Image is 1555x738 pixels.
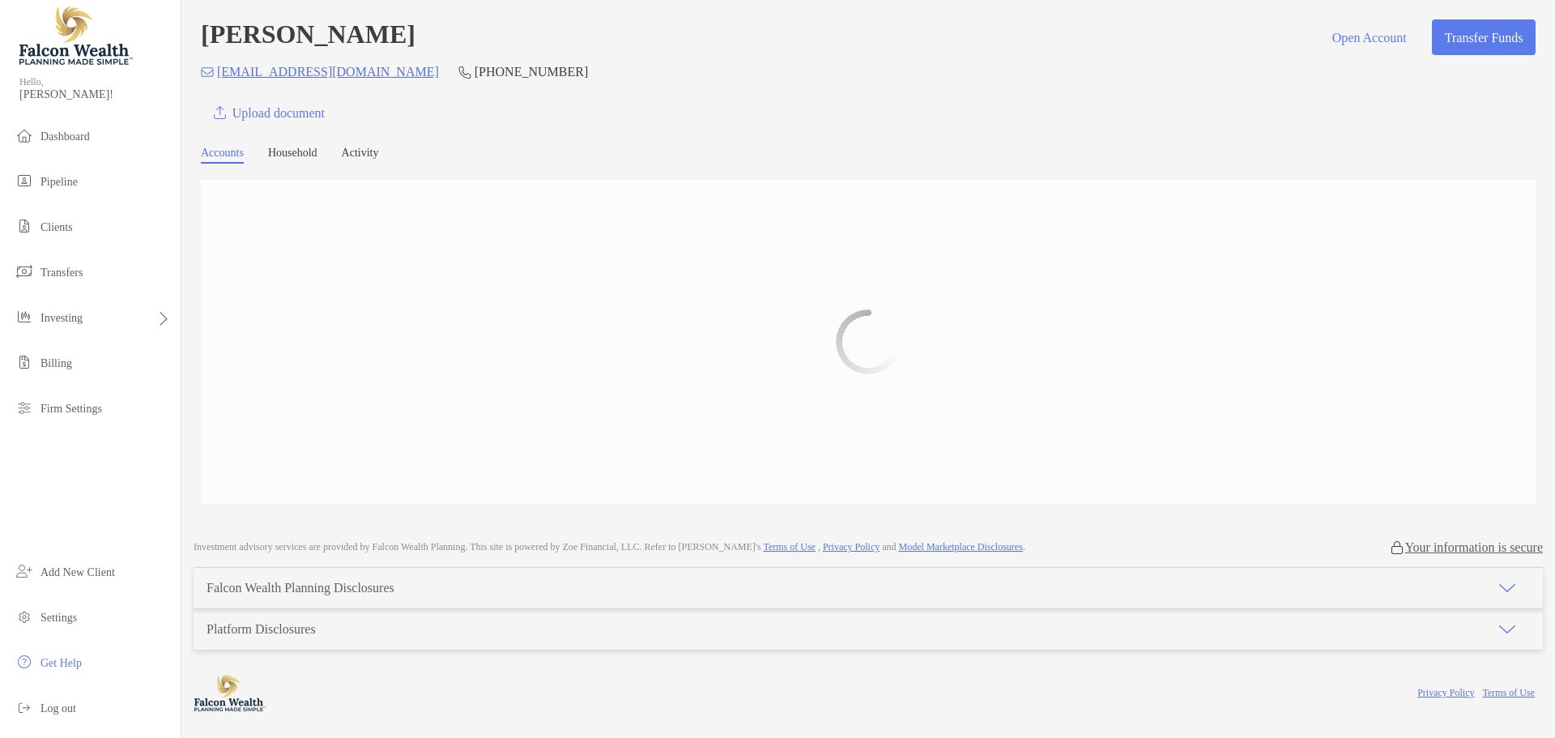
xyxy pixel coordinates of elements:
[15,262,34,281] img: transfers icon
[201,95,338,130] a: Upload document
[15,398,34,417] img: firm-settings icon
[40,403,102,415] span: Firm Settings
[475,62,588,82] p: [PHONE_NUMBER]
[15,652,34,672] img: get-help icon
[458,66,471,79] img: Phone Icon
[40,566,115,578] span: Add New Client
[40,221,73,233] span: Clients
[207,622,316,637] div: Platform Disclosures
[194,541,1025,553] p: Investment advisory services are provided by Falcon Wealth Planning . This site is powered by Zoe...
[1417,687,1474,698] a: Privacy Policy
[1432,19,1536,55] button: Transfer Funds
[15,607,34,626] img: settings icon
[15,697,34,717] img: logout icon
[15,352,34,372] img: billing icon
[201,147,244,164] a: Accounts
[15,216,34,236] img: clients icon
[15,307,34,326] img: investing icon
[15,126,34,145] img: dashboard icon
[342,147,379,164] a: Activity
[214,106,226,120] img: button icon
[40,612,77,624] span: Settings
[40,130,90,143] span: Dashboard
[194,675,266,711] img: company logo
[19,88,171,101] span: [PERSON_NAME]!
[207,581,394,595] div: Falcon Wealth Planning Disclosures
[40,702,76,715] span: Log out
[15,561,34,581] img: add_new_client icon
[19,6,133,65] img: Falcon Wealth Planning Logo
[40,267,83,279] span: Transfers
[1319,19,1419,55] button: Open Account
[40,312,83,324] span: Investing
[40,176,78,188] span: Pipeline
[201,67,214,77] img: Email Icon
[763,541,815,552] a: Terms of Use
[899,541,1023,552] a: Model Marketplace Disclosures
[1483,687,1535,698] a: Terms of Use
[40,357,72,369] span: Billing
[1497,620,1517,639] img: icon arrow
[1405,540,1543,555] p: Your information is secure
[15,171,34,190] img: pipeline icon
[268,147,317,164] a: Household
[823,541,880,552] a: Privacy Policy
[1497,578,1517,598] img: icon arrow
[217,62,439,82] p: [EMAIL_ADDRESS][DOMAIN_NAME]
[40,657,82,669] span: Get Help
[201,19,415,55] h4: [PERSON_NAME]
